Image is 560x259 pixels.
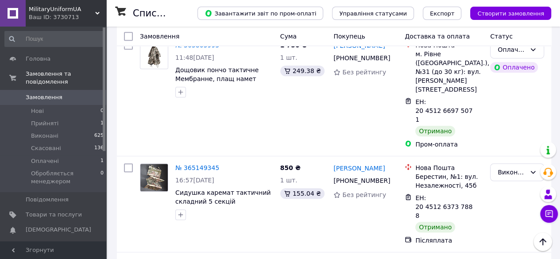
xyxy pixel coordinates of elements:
[133,8,223,19] h1: Список замовлень
[4,31,104,47] input: Пошук
[490,62,538,73] div: Оплачено
[333,33,365,40] span: Покупець
[405,33,470,40] span: Доставка та оплата
[490,33,513,40] span: Статус
[31,132,58,140] span: Виконані
[31,120,58,128] span: Прийняті
[197,7,323,20] button: Завантажити звіт по пром-оплаті
[175,164,219,171] a: № 365149345
[26,70,106,86] span: Замовлення та повідомлення
[26,93,62,101] span: Замовлення
[332,174,390,187] div: [PHONE_NUMBER]
[540,205,558,223] button: Чат з покупцем
[100,107,104,115] span: 0
[31,107,44,115] span: Нові
[26,226,91,234] span: [DEMOGRAPHIC_DATA]
[100,120,104,128] span: 1
[415,172,483,190] div: Берестин, №1: вул. Незалежності, 45б
[94,132,104,140] span: 625
[145,41,163,69] img: Фото товару
[430,10,455,17] span: Експорт
[175,189,270,240] a: Сидушка каремат тактичний складний 5 секцій трансформер, килимок для сидіння військовий, п'ятиточ...
[205,9,316,17] span: Завантажити звіт по пром-оплаті
[533,232,552,251] button: Наверх
[280,177,297,184] span: 1 шт.
[140,33,179,40] span: Замовлення
[31,144,61,152] span: Скасовані
[342,191,386,198] span: Без рейтингу
[477,10,544,17] span: Створити замовлення
[333,164,385,173] a: [PERSON_NAME]
[415,126,455,136] div: Отримано
[94,144,104,152] span: 136
[100,157,104,165] span: 1
[470,7,551,20] button: Створити замовлення
[280,33,297,40] span: Cума
[498,45,526,54] div: Оплачено
[498,167,526,177] div: Виконано
[415,98,472,123] span: ЕН: 20 4512 6697 5071
[26,211,82,219] span: Товари та послуги
[175,177,214,184] span: 16:57[DATE]
[140,163,168,192] a: Фото товару
[423,7,462,20] button: Експорт
[26,196,69,204] span: Повідомлення
[415,163,483,172] div: Нова Пошта
[332,7,414,20] button: Управління статусами
[31,170,100,186] span: Обробляється менеджером
[415,194,472,219] span: ЕН: 20 4512 6373 7888
[26,55,50,63] span: Головна
[280,54,297,61] span: 1 шт.
[29,13,106,21] div: Ваш ID: 3730713
[461,9,551,16] a: Створити замовлення
[280,164,301,171] span: 850 ₴
[175,66,271,127] a: Дощовик пончо тактичне Мембранне, плащ намет тент військовий ЗСУ, накидка від дощу [PERSON_NAME],...
[29,5,95,13] span: MilitaryUniformUA
[342,69,386,76] span: Без рейтингу
[415,222,455,232] div: Отримано
[31,157,59,165] span: Оплачені
[175,54,214,61] span: 11:48[DATE]
[280,66,324,76] div: 249.38 ₴
[415,50,483,94] div: м. Рівне ([GEOGRAPHIC_DATA].), №31 (до 30 кг): вул. [PERSON_NAME][STREET_ADDRESS]
[280,188,324,199] div: 155.04 ₴
[332,52,390,64] div: [PHONE_NUMBER]
[140,164,168,191] img: Фото товару
[339,10,407,17] span: Управління статусами
[415,236,483,245] div: Післяплата
[415,140,483,149] div: Пром-оплата
[100,170,104,186] span: 0
[140,41,168,69] a: Фото товару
